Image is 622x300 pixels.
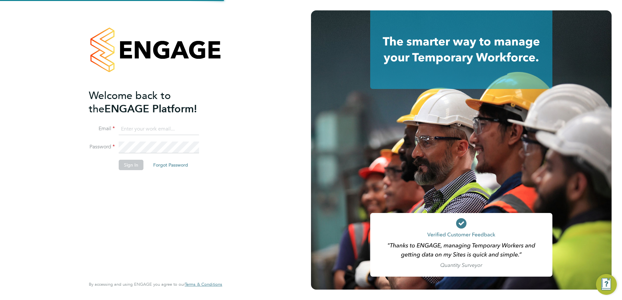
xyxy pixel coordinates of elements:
[89,125,115,132] label: Email
[119,123,199,135] input: Enter your work email...
[89,281,222,287] span: By accessing and using ENGAGE you agree to our
[596,274,617,295] button: Engage Resource Center
[119,160,143,170] button: Sign In
[185,282,222,287] a: Terms & Conditions
[89,89,171,115] span: Welcome back to the
[148,160,193,170] button: Forgot Password
[89,89,216,116] h2: ENGAGE Platform!
[89,144,115,150] label: Password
